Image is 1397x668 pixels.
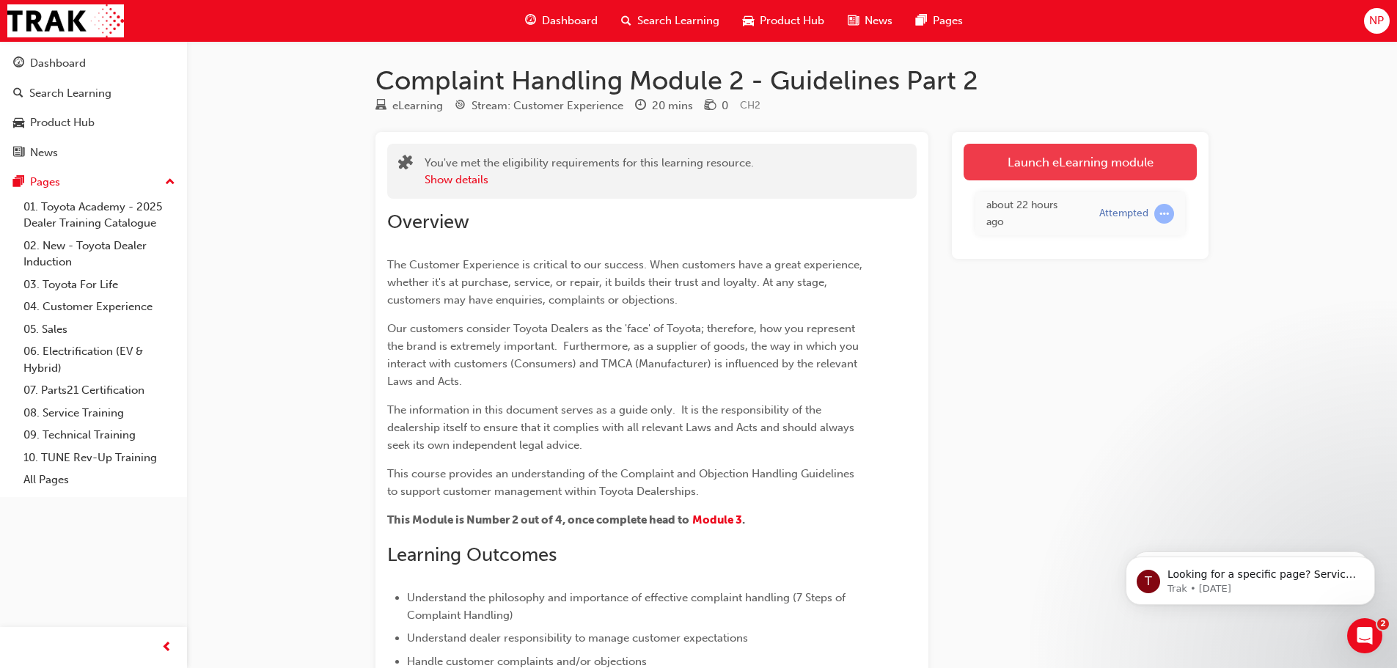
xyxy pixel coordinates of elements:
a: Search Learning [6,80,181,107]
button: Show details [425,172,488,188]
span: Overview [387,210,469,233]
span: This Module is Number 2 out of 4, once complete head to [387,513,689,526]
div: Duration [635,97,693,115]
span: news-icon [848,12,859,30]
div: Dashboard [30,55,86,72]
div: You've met the eligibility requirements for this learning resource. [425,155,754,188]
span: learningRecordVerb_ATTEMPT-icon [1154,204,1174,224]
a: 09. Technical Training [18,424,181,447]
span: News [865,12,892,29]
div: Attempted [1099,207,1148,221]
span: . [742,513,745,526]
a: Launch eLearning module [964,144,1197,180]
span: pages-icon [13,176,24,189]
span: pages-icon [916,12,927,30]
a: 03. Toyota For Life [18,274,181,296]
div: Product Hub [30,114,95,131]
a: 06. Electrification (EV & Hybrid) [18,340,181,379]
iframe: Intercom live chat [1347,618,1382,653]
a: Dashboard [6,50,181,77]
span: target-icon [455,100,466,113]
div: Pages [30,174,60,191]
span: Handle customer complaints and/or objections [407,655,647,668]
span: Understand dealer responsibility to manage customer expectations [407,631,748,645]
span: prev-icon [161,639,172,657]
a: 10. TUNE Rev-Up Training [18,447,181,469]
div: Search Learning [29,85,111,102]
a: News [6,139,181,166]
span: NP [1369,12,1384,29]
div: News [30,144,58,161]
a: 08. Service Training [18,402,181,425]
iframe: Intercom notifications message [1104,526,1397,628]
a: All Pages [18,469,181,491]
span: car-icon [743,12,754,30]
a: 05. Sales [18,318,181,341]
div: Stream [455,97,623,115]
div: 0 [722,98,728,114]
button: DashboardSearch LearningProduct HubNews [6,47,181,169]
a: car-iconProduct Hub [731,6,836,36]
span: Search Learning [637,12,719,29]
span: learningResourceType_ELEARNING-icon [375,100,386,113]
a: 02. New - Toyota Dealer Induction [18,235,181,274]
span: Pages [933,12,963,29]
img: Trak [7,4,124,37]
span: news-icon [13,147,24,160]
div: Type [375,97,443,115]
a: guage-iconDashboard [513,6,609,36]
span: The Customer Experience is critical to our success. When customers have a great experience, wheth... [387,258,865,307]
a: Module 3 [692,513,742,526]
a: search-iconSearch Learning [609,6,731,36]
span: search-icon [13,87,23,100]
div: 20 mins [652,98,693,114]
div: Wed Aug 20 2025 16:07:20 GMT+1000 (Australian Eastern Standard Time) [986,197,1077,230]
span: search-icon [621,12,631,30]
span: guage-icon [13,57,24,70]
a: 04. Customer Experience [18,296,181,318]
span: Dashboard [542,12,598,29]
a: 07. Parts21 Certification [18,379,181,402]
span: This course provides an understanding of the Complaint and Objection Handling Guidelines to suppo... [387,467,857,498]
span: puzzle-icon [398,156,413,173]
a: pages-iconPages [904,6,975,36]
span: Learning resource code [740,99,760,111]
a: 01. Toyota Academy - 2025 Dealer Training Catalogue [18,196,181,235]
a: Product Hub [6,109,181,136]
div: Price [705,97,728,115]
span: guage-icon [525,12,536,30]
span: Understand the philosophy and importance of effective complaint handling (7 Steps of Complaint Ha... [407,591,848,622]
button: NP [1364,8,1390,34]
span: money-icon [705,100,716,113]
div: eLearning [392,98,443,114]
span: car-icon [13,117,24,130]
span: clock-icon [635,100,646,113]
span: The information in this document serves as a guide only. It is the responsibility of the dealersh... [387,403,857,452]
span: Product Hub [760,12,824,29]
span: 2 [1377,618,1389,630]
div: Stream: Customer Experience [472,98,623,114]
h1: Complaint Handling Module 2 - Guidelines Part 2 [375,65,1209,97]
span: up-icon [165,173,175,192]
span: Learning Outcomes [387,543,557,566]
span: Our customers consider Toyota Dealers as the 'face' of Toyota; therefore, how you represent the b... [387,322,862,388]
a: news-iconNews [836,6,904,36]
button: Pages [6,169,181,196]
